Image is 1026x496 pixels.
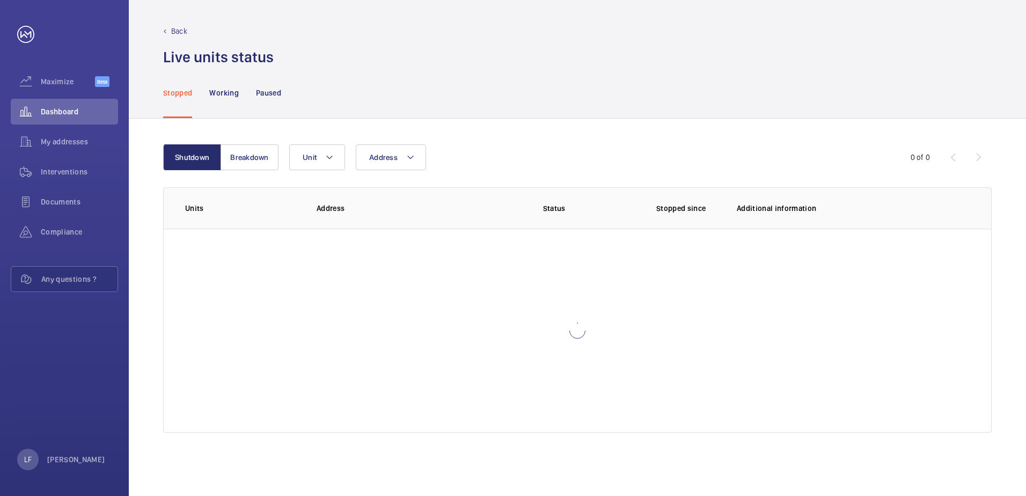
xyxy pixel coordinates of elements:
[163,47,274,67] h1: Live units status
[209,87,238,98] p: Working
[41,136,118,147] span: My addresses
[911,152,930,163] div: 0 of 0
[369,153,398,162] span: Address
[47,454,105,465] p: [PERSON_NAME]
[41,76,95,87] span: Maximize
[317,203,469,214] p: Address
[95,76,109,87] span: Beta
[737,203,970,214] p: Additional information
[477,203,631,214] p: Status
[171,26,187,37] p: Back
[356,144,426,170] button: Address
[185,203,299,214] p: Units
[24,454,32,465] p: LF
[289,144,345,170] button: Unit
[256,87,281,98] p: Paused
[163,87,192,98] p: Stopped
[221,144,279,170] button: Breakdown
[41,227,118,237] span: Compliance
[656,203,720,214] p: Stopped since
[41,166,118,177] span: Interventions
[163,144,221,170] button: Shutdown
[41,274,118,285] span: Any questions ?
[41,106,118,117] span: Dashboard
[303,153,317,162] span: Unit
[41,196,118,207] span: Documents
